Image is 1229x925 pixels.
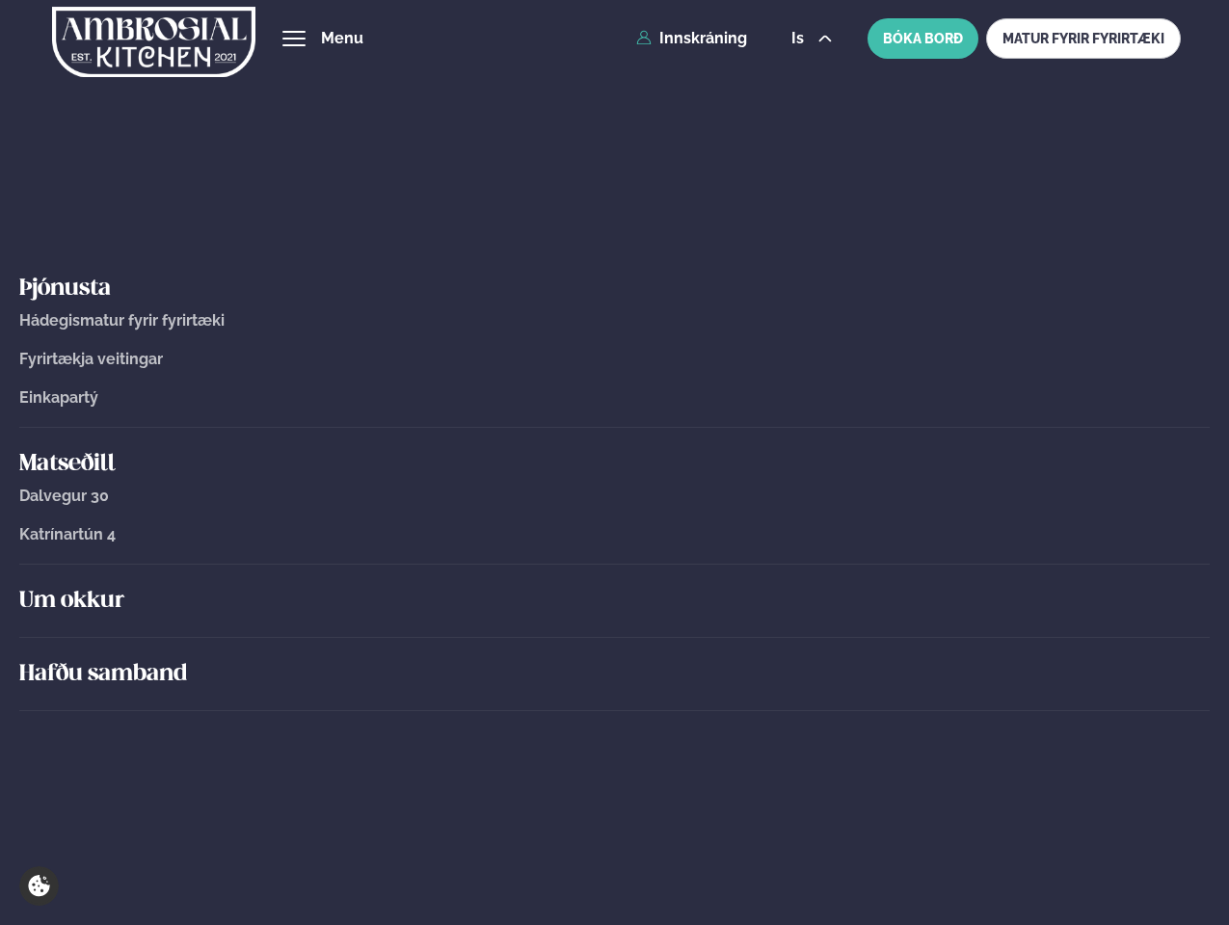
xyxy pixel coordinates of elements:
a: Hafðu samband [19,659,1210,690]
span: Katrínartún 4 [19,525,116,543]
a: Cookie settings [19,866,59,906]
a: MATUR FYRIR FYRIRTÆKI [986,18,1181,59]
img: logo [52,3,255,82]
a: Innskráning [636,30,747,47]
span: is [791,31,810,46]
a: Einkapartý [19,389,1210,407]
span: Einkapartý [19,388,98,407]
a: Þjónusta [19,274,1210,304]
span: Hádegismatur fyrir fyrirtæki [19,311,225,330]
button: BÓKA BORÐ [868,18,978,59]
a: Dalvegur 30 [19,488,1210,505]
span: Dalvegur 30 [19,487,109,505]
a: Matseðill [19,449,1210,480]
button: is [776,31,848,46]
a: Katrínartún 4 [19,526,1210,543]
button: hamburger [282,27,306,50]
span: Fyrirtækja veitingar [19,350,163,368]
a: Hádegismatur fyrir fyrirtæki [19,312,1210,330]
a: Um okkur [19,586,1210,617]
a: Fyrirtækja veitingar [19,351,1210,368]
